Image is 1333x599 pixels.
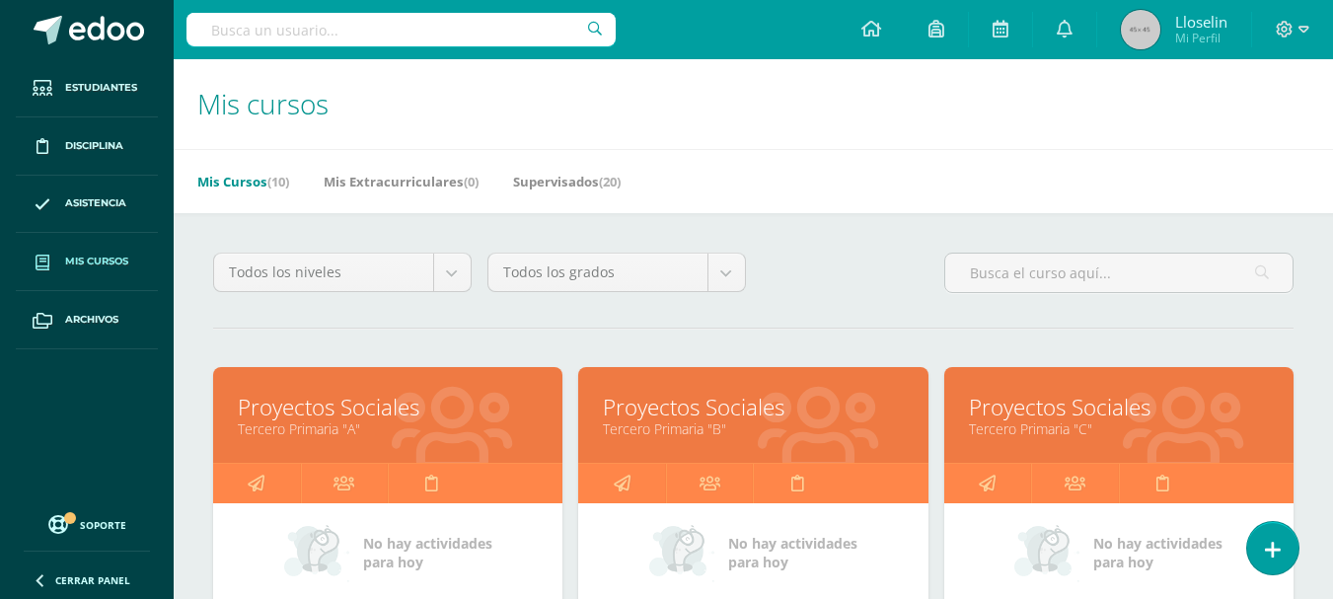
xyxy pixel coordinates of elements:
a: Mis cursos [16,233,158,291]
a: Estudiantes [16,59,158,117]
span: No hay actividades para hoy [728,534,857,571]
a: Supervisados(20) [513,166,621,197]
span: Asistencia [65,195,126,211]
input: Busca un usuario... [186,13,616,46]
img: no_activities_small.png [1014,523,1079,582]
span: Mis cursos [65,254,128,269]
span: Cerrar panel [55,573,130,587]
span: Disciplina [65,138,123,154]
a: Tercero Primaria "A" [238,419,538,438]
span: (0) [464,173,479,190]
a: Proyectos Sociales [603,392,903,422]
a: Asistencia [16,176,158,234]
span: Lloselin [1175,12,1227,32]
a: Proyectos Sociales [969,392,1269,422]
span: No hay actividades para hoy [1093,534,1222,571]
a: Mis Extracurriculares(0) [324,166,479,197]
span: Mis cursos [197,85,329,122]
img: no_activities_small.png [284,523,349,582]
a: Disciplina [16,117,158,176]
a: Todos los grados [488,254,745,291]
a: Soporte [24,510,150,537]
a: Tercero Primaria "C" [969,419,1269,438]
a: Todos los niveles [214,254,471,291]
span: (10) [267,173,289,190]
span: Archivos [65,312,118,328]
span: Estudiantes [65,80,137,96]
img: 45x45 [1121,10,1160,49]
span: No hay actividades para hoy [363,534,492,571]
input: Busca el curso aquí... [945,254,1293,292]
span: Todos los grados [503,254,693,291]
span: Todos los niveles [229,254,418,291]
span: (20) [599,173,621,190]
a: Archivos [16,291,158,349]
img: no_activities_small.png [649,523,714,582]
span: Mi Perfil [1175,30,1227,46]
a: Proyectos Sociales [238,392,538,422]
a: Tercero Primaria "B" [603,419,903,438]
span: Soporte [80,518,126,532]
a: Mis Cursos(10) [197,166,289,197]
